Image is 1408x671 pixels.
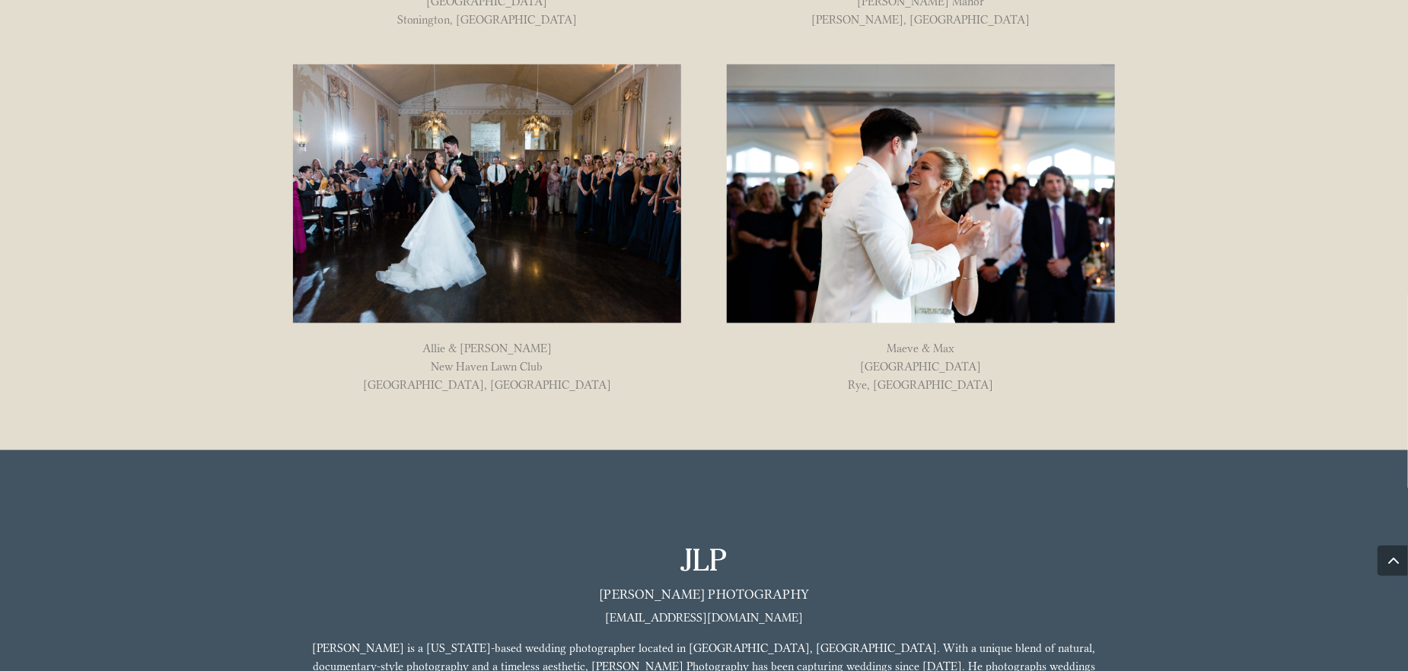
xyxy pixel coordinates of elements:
[293,550,1115,588] h2: JLP
[293,17,681,24] p: Stonington, [GEOGRAPHIC_DATA]
[293,364,681,383] p: New Haven Lawn Club
[727,346,1115,364] p: Maeve & Max
[727,17,1115,24] p: [PERSON_NAME], [GEOGRAPHIC_DATA]
[293,65,681,323] img: allie and alex 364
[727,383,1115,389] p: Rye, [GEOGRAPHIC_DATA]
[727,364,1115,383] p: [GEOGRAPHIC_DATA]
[293,588,1115,609] h3: [PERSON_NAME] Photography
[293,383,681,389] p: [GEOGRAPHIC_DATA], [GEOGRAPHIC_DATA]
[727,65,1115,323] img: maeve max whitby castle 031
[293,609,1115,640] p: [EMAIL_ADDRESS][DOMAIN_NAME]
[293,346,681,364] p: Allie & [PERSON_NAME]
